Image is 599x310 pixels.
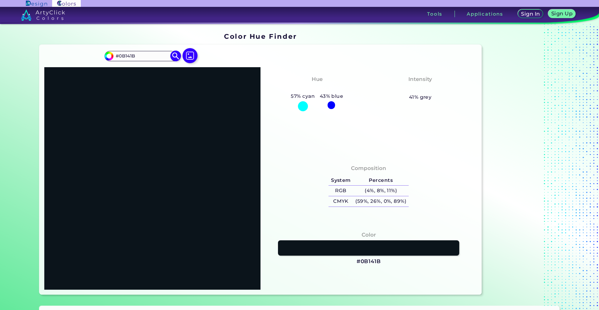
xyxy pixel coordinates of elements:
h5: 43% blue [317,92,346,100]
h4: Composition [351,164,386,173]
img: logo_artyclick_colors_white.svg [21,9,65,21]
img: ArtyClick Design logo [26,1,47,7]
h3: #0B141B [357,258,381,265]
h5: Percents [353,175,409,186]
h5: 57% cyan [289,92,317,100]
h3: Medium [406,85,435,92]
a: Sign Up [548,9,576,18]
h5: Sign Up [551,11,573,16]
h5: Sign In [521,11,540,17]
h1: Color Hue Finder [224,32,297,41]
h5: System [329,175,353,186]
h3: Applications [467,12,503,16]
img: icon picture [183,48,197,63]
h5: (4%, 8%, 11%) [353,186,409,196]
input: type color.. [113,52,171,60]
h5: RGB [329,186,353,196]
h3: Tools [427,12,442,16]
h5: 41% grey [409,93,432,101]
h5: CMYK [329,196,353,207]
a: Sign In [517,9,544,18]
img: icon search [170,51,181,62]
h4: Hue [312,75,323,84]
h4: Intensity [408,75,432,84]
h3: Cyan-Blue [299,85,335,92]
h4: Color [362,230,376,239]
h5: (59%, 26%, 0%, 89%) [353,196,409,207]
